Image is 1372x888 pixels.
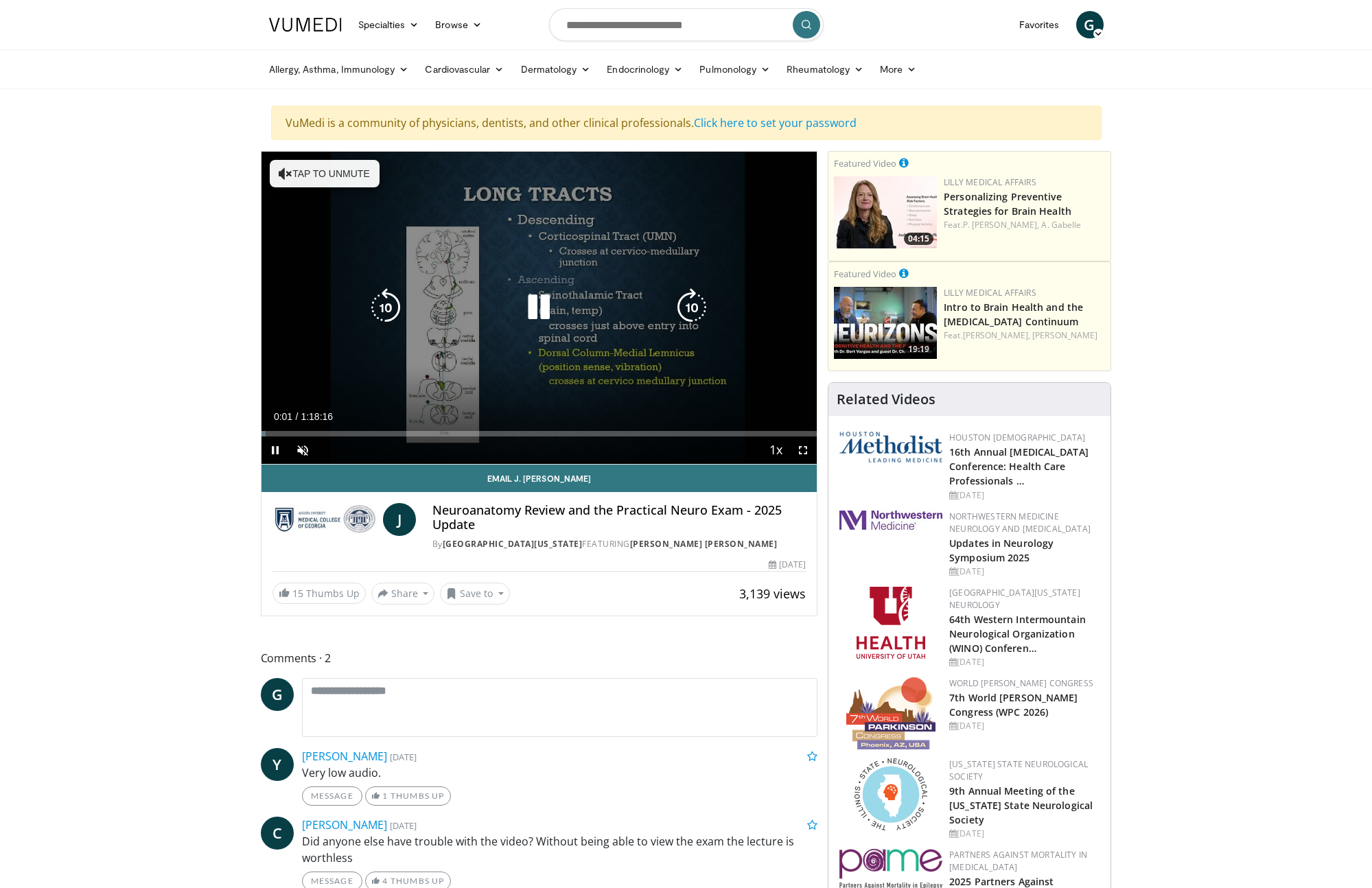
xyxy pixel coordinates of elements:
[949,828,1100,840] div: [DATE]
[949,758,1088,782] a: [US_STATE] State Neurological Society
[778,56,872,83] a: Rheumatology
[834,176,937,248] a: 04:15
[739,585,806,602] span: 3,139 views
[949,511,1091,535] a: Northwestern Medicine Neurology and [MEDICAL_DATA]
[949,445,1089,487] a: 16th Annual [MEDICAL_DATA] Conference: Health Care Professionals …
[904,343,933,355] span: 19:19
[292,587,303,600] span: 15
[261,436,289,464] button: Pause
[302,764,818,781] p: Very low audio.
[1041,219,1081,231] a: A. Gabelle
[549,8,824,41] input: Search topics, interventions
[390,819,417,832] small: [DATE]
[443,538,583,550] a: [GEOGRAPHIC_DATA][US_STATE]
[261,748,294,781] a: Y
[949,613,1086,655] a: 64th Western Intermountain Neurological Organization (WINO) Conferen…
[371,583,435,605] button: Share
[270,160,380,187] button: Tap to unmute
[949,656,1100,668] div: [DATE]
[944,329,1105,342] div: Feat.
[839,511,942,530] img: 2a462fb6-9365-492a-ac79-3166a6f924d8.png.150x105_q85_autocrop_double_scale_upscale_version-0.2.jpg
[1011,11,1068,38] a: Favorites
[630,538,778,550] a: [PERSON_NAME] [PERSON_NAME]
[854,758,927,830] img: 71a8b48c-8850-4916-bbdd-e2f3ccf11ef9.png.150x105_q85_autocrop_double_scale_upscale_version-0.2.png
[261,465,817,492] a: Email J. [PERSON_NAME]
[350,11,428,38] a: Specialties
[440,583,510,605] button: Save to
[302,786,362,806] a: Message
[762,436,789,464] button: Playback Rate
[301,411,333,422] span: 1:18:16
[944,176,1036,188] a: Lilly Medical Affairs
[261,817,294,850] a: C
[289,436,316,464] button: Unmute
[390,751,417,763] small: [DATE]
[789,436,817,464] button: Fullscreen
[834,287,937,359] img: a80fd508-2012-49d4-b73e-1d4e93549e78.png.150x105_q85_crop-smart_upscale.jpg
[872,56,925,83] a: More
[834,157,896,170] small: Featured Video
[365,786,451,806] a: 1 Thumbs Up
[1076,11,1104,38] a: G
[834,287,937,359] a: 19:19
[769,559,806,571] div: [DATE]
[963,329,1030,341] a: [PERSON_NAME],
[949,587,1080,611] a: [GEOGRAPHIC_DATA][US_STATE] Neurology
[691,56,778,83] a: Pulmonology
[296,411,299,422] span: /
[846,677,935,749] img: 16fe1da8-a9a0-4f15-bd45-1dd1acf19c34.png.150x105_q85_autocrop_double_scale_upscale_version-0.2.png
[513,56,599,83] a: Dermatology
[417,56,512,83] a: Cardiovascular
[834,268,896,280] small: Featured Video
[949,849,1087,873] a: Partners Against Mortality in [MEDICAL_DATA]
[432,503,806,533] h4: Neuroanatomy Review and the Practical Neuro Exam - 2025 Update
[272,503,377,536] img: Medical College of Georgia - Augusta University
[949,489,1100,502] div: [DATE]
[427,11,490,38] a: Browse
[857,587,925,659] img: f6362829-b0a3-407d-a044-59546adfd345.png.150x105_q85_autocrop_double_scale_upscale_version-0.2.png
[383,503,416,536] a: J
[944,190,1071,218] a: Personalizing Preventive Strategies for Brain Health
[302,817,387,832] a: [PERSON_NAME]
[944,301,1083,328] a: Intro to Brain Health and the [MEDICAL_DATA] Continuum
[261,56,417,83] a: Allergy, Asthma, Immunology
[1032,329,1097,341] a: [PERSON_NAME]
[904,233,933,245] span: 04:15
[949,537,1054,564] a: Updates in Neurology Symposium 2025
[944,219,1105,231] div: Feat.
[949,677,1093,689] a: World [PERSON_NAME] Congress
[949,432,1085,443] a: Houston [DEMOGRAPHIC_DATA]
[271,106,1102,140] div: VuMedi is a community of physicians, dentists, and other clinical professionals.
[944,287,1036,299] a: Lilly Medical Affairs
[949,691,1078,718] a: 7th World [PERSON_NAME] Congress (WPC 2026)
[834,176,937,248] img: c3be7821-a0a3-4187-927a-3bb177bd76b4.png.150x105_q85_crop-smart_upscale.jpg
[269,18,342,32] img: VuMedi Logo
[694,115,857,130] a: Click here to set your password
[949,784,1093,826] a: 9th Annual Meeting of the [US_STATE] State Neurological Society
[963,219,1040,231] a: P. [PERSON_NAME],
[261,152,817,465] video-js: Video Player
[382,876,388,886] span: 4
[302,833,818,866] p: Did anyone else have trouble with the video? Without being able to view the exam the lecture is w...
[598,56,691,83] a: Endocrinology
[949,720,1100,732] div: [DATE]
[432,538,806,550] div: By FEATURING
[837,391,935,408] h4: Related Videos
[302,749,387,764] a: [PERSON_NAME]
[382,791,388,801] span: 1
[261,649,818,667] span: Comments 2
[261,431,817,436] div: Progress Bar
[274,411,292,422] span: 0:01
[839,432,942,463] img: 5e4488cc-e109-4a4e-9fd9-73bb9237ee91.png.150x105_q85_autocrop_double_scale_upscale_version-0.2.png
[261,678,294,711] a: G
[949,565,1100,578] div: [DATE]
[272,583,366,604] a: 15 Thumbs Up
